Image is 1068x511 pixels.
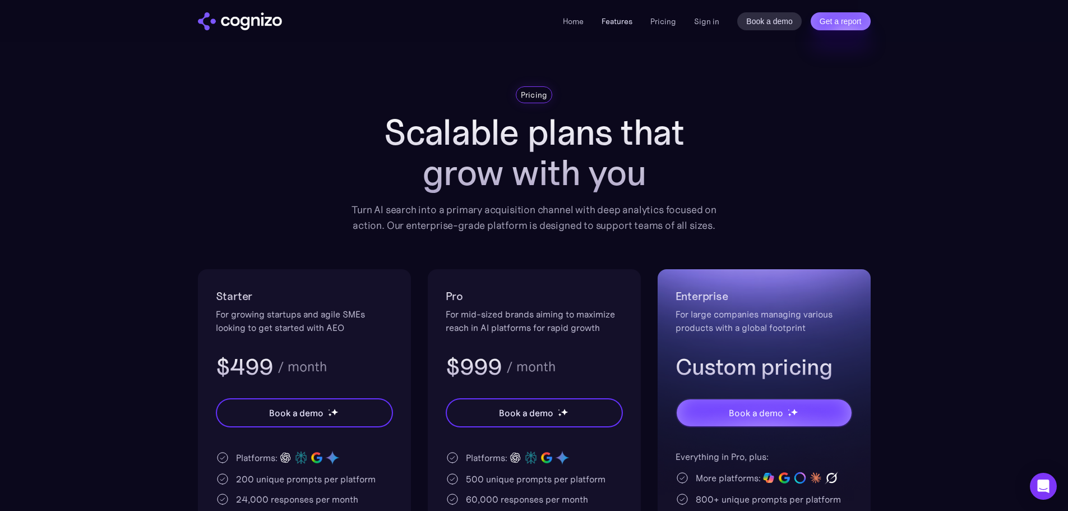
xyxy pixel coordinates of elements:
[561,408,568,416] img: star
[446,352,502,381] h3: $999
[521,89,548,100] div: Pricing
[216,352,274,381] h3: $499
[676,450,853,463] div: Everything in Pro, plus:
[558,413,562,417] img: star
[216,287,393,305] h2: Starter
[236,451,278,464] div: Platforms:
[676,398,853,427] a: Book a demostarstarstar
[676,307,853,334] div: For large companies managing various products with a global footprint
[328,413,332,417] img: star
[788,413,792,417] img: star
[788,409,789,411] img: star
[729,406,783,420] div: Book a demo
[696,471,761,485] div: More platforms:
[278,360,327,374] div: / month
[676,287,853,305] h2: Enterprise
[216,307,393,334] div: For growing startups and agile SMEs looking to get started with AEO
[446,398,623,427] a: Book a demostarstarstar
[446,307,623,334] div: For mid-sized brands aiming to maximize reach in AI platforms for rapid growth
[499,406,553,420] div: Book a demo
[198,12,282,30] img: cognizo logo
[676,352,853,381] h3: Custom pricing
[216,398,393,427] a: Book a demostarstarstar
[737,12,802,30] a: Book a demo
[344,202,725,233] div: Turn AI search into a primary acquisition channel with deep analytics focused on action. Our ente...
[1030,473,1057,500] div: Open Intercom Messenger
[466,451,507,464] div: Platforms:
[236,472,376,486] div: 200 unique prompts per platform
[506,360,556,374] div: / month
[563,16,584,26] a: Home
[790,408,798,416] img: star
[446,287,623,305] h2: Pro
[236,492,358,506] div: 24,000 responses per month
[558,409,560,411] img: star
[466,492,588,506] div: 60,000 responses per month
[602,16,632,26] a: Features
[344,112,725,193] h1: Scalable plans that grow with you
[269,406,323,420] div: Book a demo
[811,12,871,30] a: Get a report
[331,408,338,416] img: star
[694,15,719,28] a: Sign in
[650,16,676,26] a: Pricing
[328,409,330,411] img: star
[198,12,282,30] a: home
[696,492,841,506] div: 800+ unique prompts per platform
[466,472,605,486] div: 500 unique prompts per platform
